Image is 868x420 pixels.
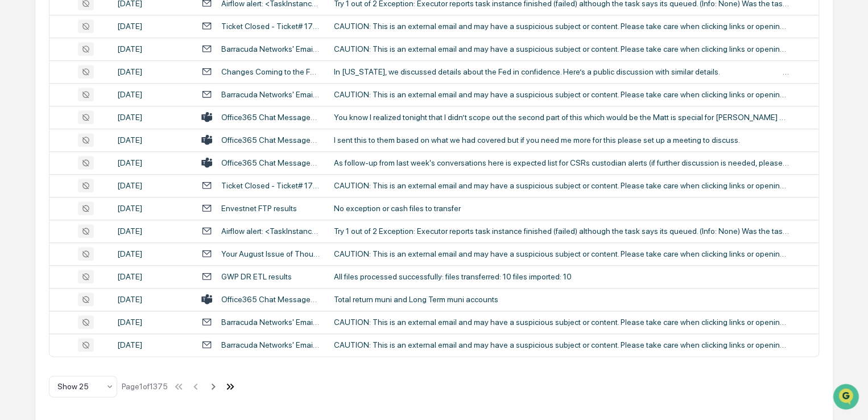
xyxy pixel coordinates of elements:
[117,204,188,213] div: [DATE]
[334,340,789,349] div: CAUTION: This is an external email and may have a suspicious subject or content. Please take care...
[117,113,188,122] div: [DATE]
[39,98,144,108] div: We're available if you need us!
[117,227,188,236] div: [DATE]
[94,143,141,155] span: Attestations
[113,193,138,201] span: Pylon
[117,22,188,31] div: [DATE]
[117,135,188,145] div: [DATE]
[11,87,32,108] img: 1746055101610-c473b297-6a78-478c-a979-82029cc54cd1
[117,90,188,99] div: [DATE]
[117,272,188,281] div: [DATE]
[221,22,320,31] div: Ticket Closed - Ticket# 1717 - Bypass Windows Domain Setup on Laptop
[334,318,789,327] div: CAUTION: This is an external email and may have a suspicious subject or content. Please take care...
[334,158,789,167] div: As follow-up from last week's conversations here is expected list for CSRs custodian alerts (if f...
[117,249,188,258] div: [DATE]
[11,166,20,175] div: 🔎
[117,340,188,349] div: [DATE]
[7,160,76,181] a: 🔎Data Lookup
[221,135,320,145] div: Office365 Chat Messages with [PERSON_NAME], [PERSON_NAME] on [DATE]
[832,382,862,413] iframe: Open customer support
[117,158,188,167] div: [DATE]
[221,295,320,304] div: Office365 Chat Messages with [PERSON_NAME], [PERSON_NAME], [PERSON_NAME], [PERSON_NAME] on [DATE]
[334,90,789,99] div: CAUTION: This is an external email and may have a suspicious subject or content. Please take care...
[78,139,146,159] a: 🗄️Attestations
[334,67,789,76] div: In [US_STATE], we discussed details about the Fed in confidence. Here’s a public discussion with ...
[122,382,168,391] div: Page 1 of 1375
[334,249,789,258] div: CAUTION: This is an external email and may have a suspicious subject or content. Please take care...
[117,67,188,76] div: [DATE]
[11,24,207,42] p: How can we help?
[221,181,320,190] div: Ticket Closed - Ticket# 1709 - Attribute - Closing Reason Error Message
[23,143,73,155] span: Preclearance
[221,227,320,236] div: Airflow alert: <TaskInstance: practifi-sync-to-gwp.practifi-sync-to-gwp scheduled__[DATE]T19:40:0...
[334,22,789,31] div: CAUTION: This is an external email and may have a suspicious subject or content. Please take care...
[334,181,789,190] div: CAUTION: This is an external email and may have a suspicious subject or content. Please take care...
[221,340,320,349] div: Barracuda Networks' Email Gateway Defense Quarantine Notification
[221,204,297,213] div: Envestnet FTP results
[334,113,789,122] div: You know I realized tonight that I didn’t scope out the second part of this which would be the Ma...
[30,52,188,64] input: Clear
[11,145,20,154] div: 🖐️
[117,295,188,304] div: [DATE]
[221,158,320,167] div: Office365 Chat Messages with [PERSON_NAME] [PERSON_NAME], [PERSON_NAME], [PERSON_NAME], CFP on [D...
[82,145,92,154] div: 🗄️
[117,181,188,190] div: [DATE]
[80,192,138,201] a: Powered byPylon
[193,90,207,104] button: Start new chat
[334,44,789,53] div: CAUTION: This is an external email and may have a suspicious subject or content. Please take care...
[221,90,320,99] div: Barracuda Networks' Email Gateway Defense Quarantine Notification
[334,204,789,213] div: No exception or cash files to transfer
[23,165,72,176] span: Data Lookup
[221,272,292,281] div: GWP DR ETL results
[39,87,187,98] div: Start new chat
[117,44,188,53] div: [DATE]
[221,318,320,327] div: Barracuda Networks' Email Gateway Defense Quarantine Notification
[334,135,789,145] div: I sent this to them based on what we had covered but if you need me more for this please set up a...
[221,249,320,258] div: Your August Issue of Thought Leaders From FA Magazine
[334,272,789,281] div: All files processed successfully: files transferred: 10 files imported: 10
[334,227,789,236] div: Try 1 out of 2 Exception: Executor reports task instance finished (failed) although the task says...
[334,295,789,304] div: Total return muni and Long Term muni accounts
[7,139,78,159] a: 🖐️Preclearance
[221,67,320,76] div: Changes Coming to the Fed?
[221,44,320,53] div: Barracuda Networks' Email Gateway Defense Quarantine Notification
[221,113,320,122] div: Office365 Chat Messages with [PERSON_NAME], [PERSON_NAME] on [DATE]
[117,318,188,327] div: [DATE]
